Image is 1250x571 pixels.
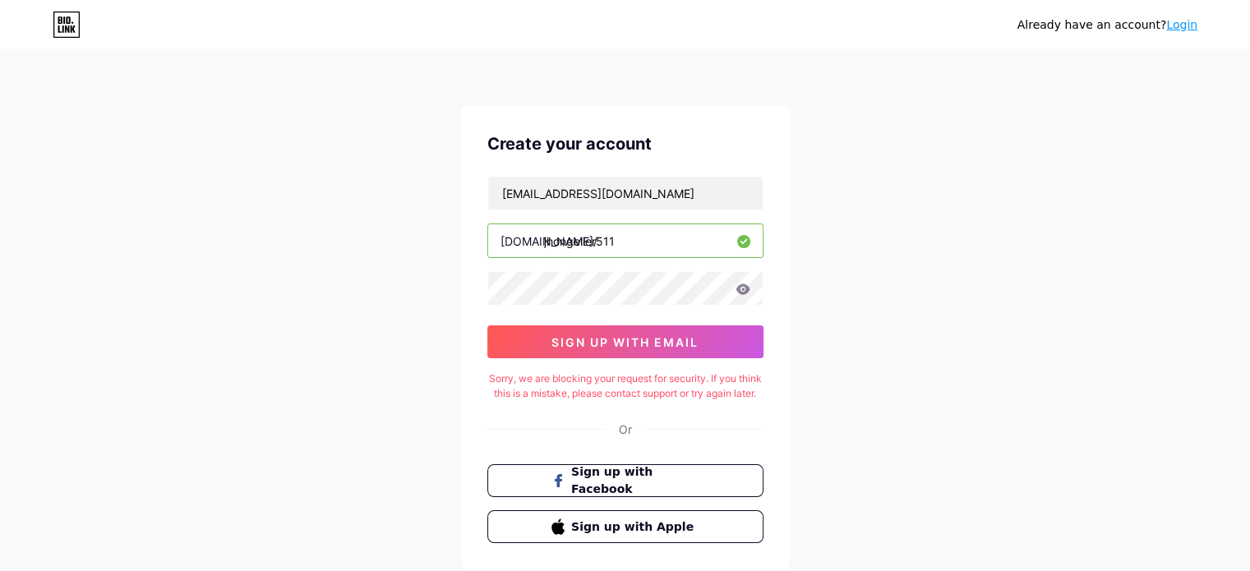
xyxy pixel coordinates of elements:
[1166,18,1197,31] a: Login
[571,518,699,536] span: Sign up with Apple
[488,224,763,257] input: username
[487,464,763,497] button: Sign up with Facebook
[487,510,763,543] button: Sign up with Apple
[571,463,699,498] span: Sign up with Facebook
[487,325,763,358] button: sign up with email
[487,131,763,156] div: Create your account
[1017,16,1197,34] div: Already have an account?
[488,177,763,210] input: Email
[500,233,597,250] div: [DOMAIN_NAME]/
[551,335,699,349] span: sign up with email
[487,371,763,401] div: Sorry, we are blocking your request for security. If you think this is a mistake, please contact ...
[619,421,632,438] div: Or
